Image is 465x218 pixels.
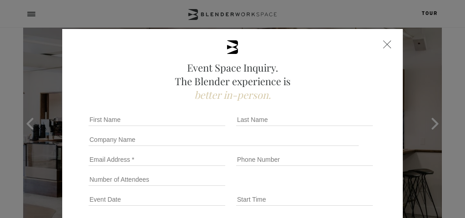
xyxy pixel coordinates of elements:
input: Phone Number [236,153,373,166]
input: Email Address * [89,153,225,166]
span: better in-person. [194,88,271,102]
input: Company Name [89,133,359,146]
input: Last Name [236,113,373,126]
input: First Name [89,113,225,126]
input: Start Time [236,193,373,206]
input: Event Date [89,193,225,206]
h2: Event Space Inquiry. The Blender experience is [85,61,380,102]
input: Number of Attendees [89,173,225,186]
